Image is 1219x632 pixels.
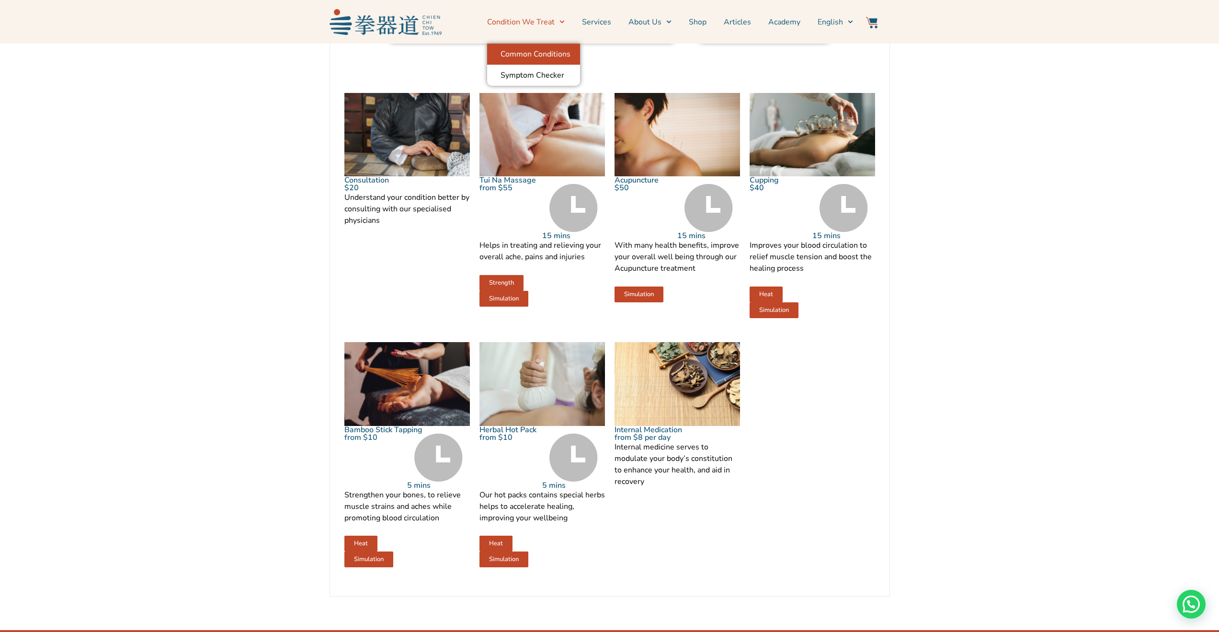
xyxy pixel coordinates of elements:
[479,552,528,567] a: Simulation
[615,434,677,441] p: from $8 per day
[759,291,773,298] span: Heat
[407,482,470,489] p: 5 mins
[768,10,800,34] a: Academy
[479,425,536,435] a: Herbal Hot Pack
[487,65,580,86] a: Symptom Checker
[414,434,463,482] img: Time Grey
[684,184,733,232] img: Time Grey
[759,307,789,313] span: Simulation
[344,489,470,524] p: Strengthen your bones, to relieve muscle strains and aches while promoting blood circulation
[446,10,854,34] nav: Menu
[615,240,740,274] p: With many health benefits, improve your overall well being through our Acupuncture treatment
[479,536,513,552] a: Heat
[549,184,598,232] img: Time Grey
[818,10,853,34] a: English
[344,434,407,441] p: from $10
[724,10,751,34] a: Articles
[615,184,677,192] p: $50
[628,10,672,34] a: About Us
[354,540,368,547] span: Heat
[479,175,536,185] a: Tui Na Massage
[750,184,812,192] p: $40
[866,17,877,28] img: Website Icon-03
[677,232,740,240] p: 15 mins
[354,556,384,563] span: Simulation
[689,10,706,34] a: Shop
[487,10,565,34] a: Condition We Treat
[489,540,503,547] span: Heat
[582,10,611,34] a: Services
[615,441,740,487] p: Internal medicine serves to modulate your body’s constitution to enhance your health, and aid in ...
[820,184,868,232] img: Time Grey
[542,232,605,240] p: 15 mins
[344,192,470,226] p: Understand your condition better by consulting with our specialised physicians
[479,240,605,263] p: Helps in treating and relieving your overall ache, pains and injuries
[615,425,682,435] a: Internal Medication
[489,280,514,286] span: Strength
[489,556,519,563] span: Simulation
[750,302,798,318] a: Simulation
[344,425,422,435] a: Bamboo Stick Tapping
[615,287,663,302] a: Simulation
[489,296,519,302] span: Simulation
[750,287,783,302] a: Heat
[479,489,605,524] p: Our hot packs contains special herbs helps to accelerate healing, improving your wellbeing
[549,434,598,482] img: Time Grey
[487,44,580,65] a: Common Conditions
[542,482,605,489] p: 5 mins
[344,184,470,192] p: $20
[750,240,875,274] p: Improves your blood circulation to relief muscle tension and boost the healing process
[812,232,875,240] p: 15 mins
[344,552,393,567] a: Simulation
[624,291,654,298] span: Simulation
[750,175,779,185] a: Cupping
[487,44,580,86] ul: Condition We Treat
[818,16,843,28] span: English
[479,291,528,307] a: Simulation
[479,434,542,441] p: from $10
[479,275,524,291] a: Strength
[344,175,389,185] a: Consultation
[479,184,542,192] p: from $55
[615,175,659,185] a: Acupuncture
[344,536,377,552] a: Heat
